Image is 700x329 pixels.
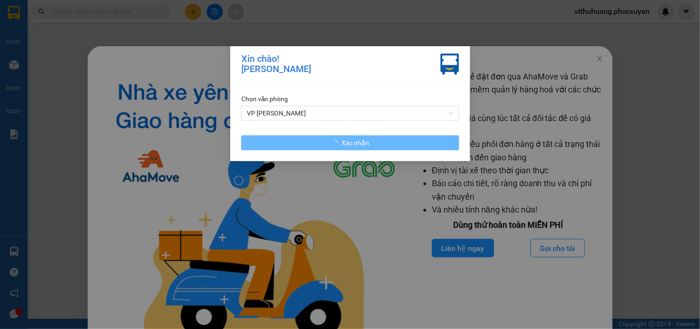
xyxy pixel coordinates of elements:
div: Chọn văn phòng [241,94,459,104]
span: loading [331,140,341,146]
div: Xin chào! [PERSON_NAME] [241,54,311,75]
span: VP Loong Toòng [247,106,454,120]
button: Xác nhận [241,135,459,150]
span: Xác nhận [341,138,369,148]
img: vxr-icon [441,54,459,75]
